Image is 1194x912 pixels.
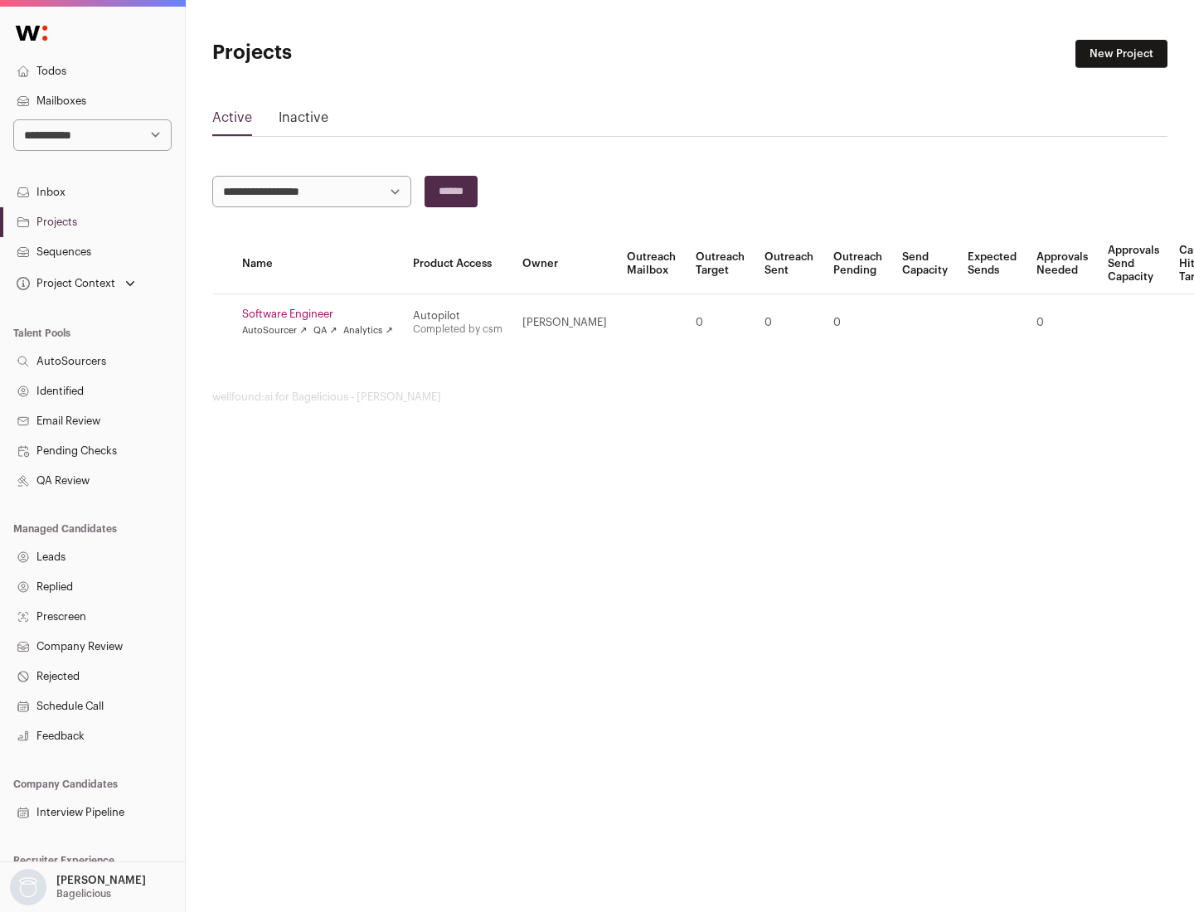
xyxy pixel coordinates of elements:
[279,108,328,134] a: Inactive
[413,324,502,334] a: Completed by csm
[1027,294,1098,352] td: 0
[232,234,403,294] th: Name
[755,234,823,294] th: Outreach Sent
[1098,234,1169,294] th: Approvals Send Capacity
[10,869,46,905] img: nopic.png
[56,887,111,900] p: Bagelicious
[823,294,892,352] td: 0
[242,308,393,321] a: Software Engineer
[56,874,146,887] p: [PERSON_NAME]
[892,234,958,294] th: Send Capacity
[755,294,823,352] td: 0
[212,391,1167,404] footer: wellfound:ai for Bagelicious - [PERSON_NAME]
[512,294,617,352] td: [PERSON_NAME]
[212,108,252,134] a: Active
[7,17,56,50] img: Wellfound
[403,234,512,294] th: Product Access
[313,324,337,337] a: QA ↗
[958,234,1027,294] th: Expected Sends
[7,869,149,905] button: Open dropdown
[13,277,115,290] div: Project Context
[212,40,531,66] h1: Projects
[413,309,502,323] div: Autopilot
[242,324,307,337] a: AutoSourcer ↗
[617,234,686,294] th: Outreach Mailbox
[512,234,617,294] th: Owner
[1075,40,1167,68] a: New Project
[686,294,755,352] td: 0
[823,234,892,294] th: Outreach Pending
[343,324,392,337] a: Analytics ↗
[1027,234,1098,294] th: Approvals Needed
[686,234,755,294] th: Outreach Target
[13,272,138,295] button: Open dropdown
